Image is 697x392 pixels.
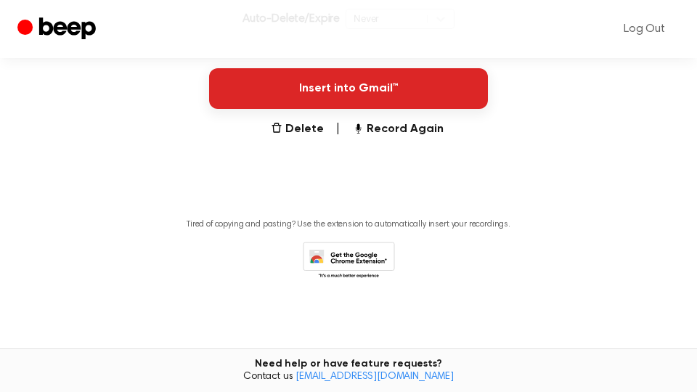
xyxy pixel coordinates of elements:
[187,219,510,230] p: Tired of copying and pasting? Use the extension to automatically insert your recordings.
[17,15,99,44] a: Beep
[9,371,688,384] span: Contact us
[271,121,324,138] button: Delete
[335,121,341,138] span: |
[609,12,680,46] a: Log Out
[209,68,488,109] button: Insert into Gmail™
[352,121,444,138] button: Record Again
[295,372,454,382] a: [EMAIL_ADDRESS][DOMAIN_NAME]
